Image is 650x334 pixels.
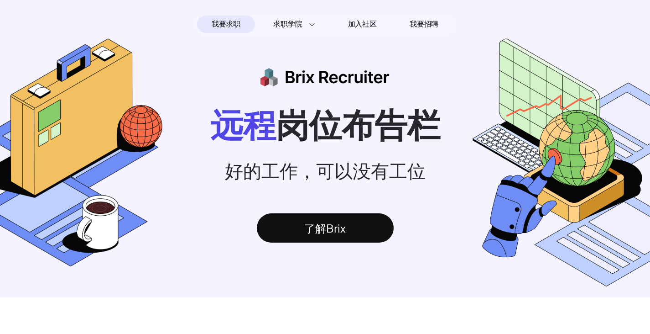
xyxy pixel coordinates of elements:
span: 加入社区 [348,17,377,32]
span: 我要求职 [212,17,240,32]
span: 我要招聘 [410,19,438,30]
span: 求职学院 [273,19,302,30]
div: 了解Brix [257,213,394,243]
span: 远程 [210,105,276,145]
